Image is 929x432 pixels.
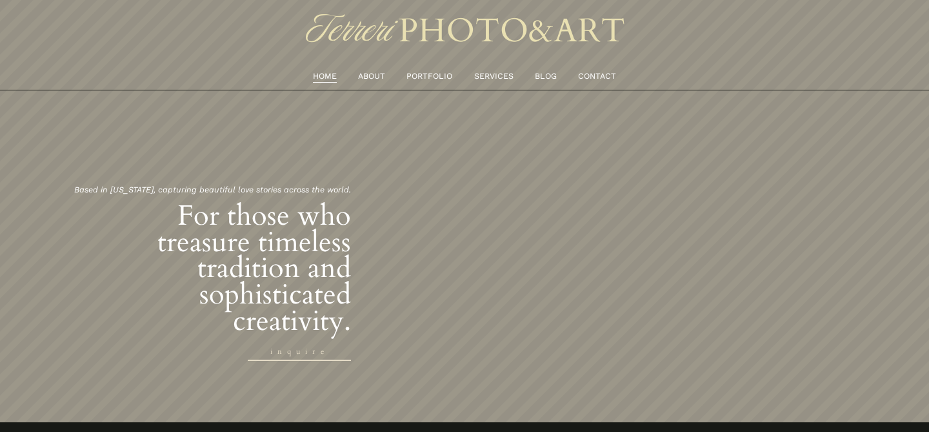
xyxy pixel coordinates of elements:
a: SERVICES [474,70,514,83]
a: CONTACT [578,70,616,83]
h2: For those who treasure timeless tradition and sophisticated creativity. [101,203,351,335]
a: PORTFOLIO [406,70,452,83]
a: BLOG [535,70,557,83]
a: ABOUT [358,70,385,83]
a: inquire [248,342,351,361]
em: Based in [US_STATE], capturing beautiful love stories across the world. [74,185,351,194]
img: TERRERI PHOTO &amp; ART [303,6,626,55]
a: HOME [313,70,337,83]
